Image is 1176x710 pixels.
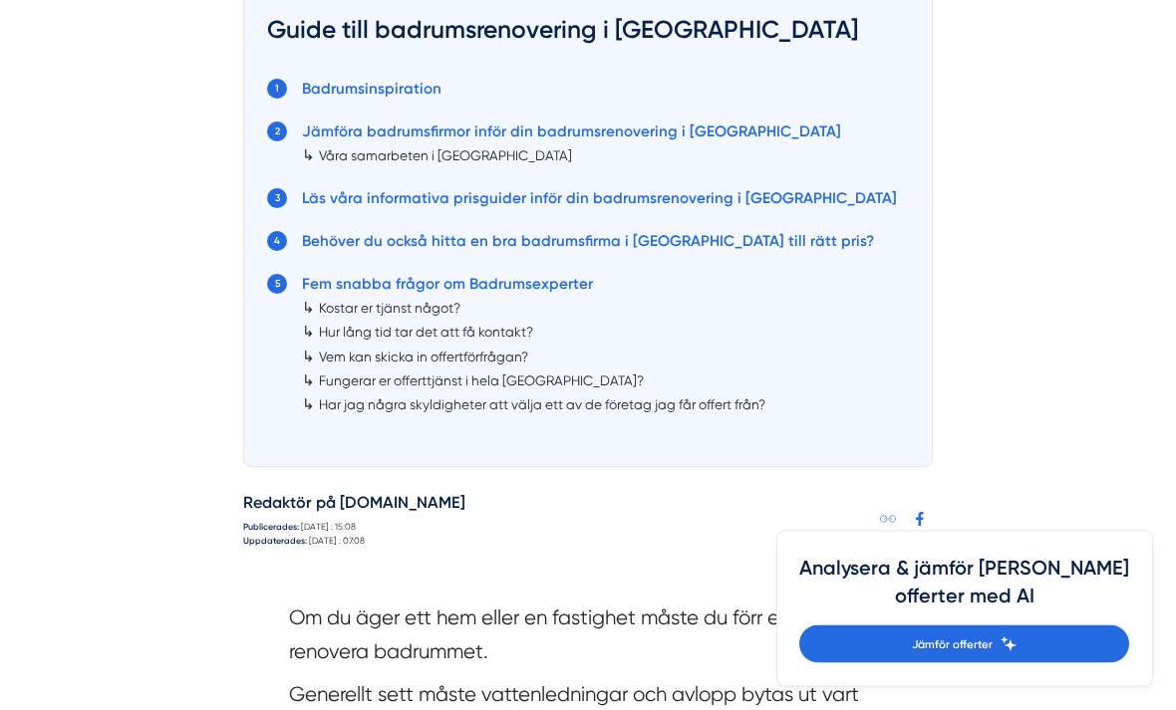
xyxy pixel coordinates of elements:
[302,300,315,318] span: ↳
[912,635,993,653] span: Jämför offerter
[302,372,315,390] span: ↳
[319,373,644,389] a: Fungerar er offerttjänst i hela [GEOGRAPHIC_DATA]?
[267,14,909,58] h3: Guide till badrumsrenovering i [GEOGRAPHIC_DATA]
[301,523,356,533] time: [DATE] : 15:08
[799,625,1129,663] a: Jämför offerter
[243,523,299,533] strong: Publicerades:
[302,190,897,208] a: Läs våra informativa prisguider inför din badrumsrenovering i [GEOGRAPHIC_DATA]
[319,325,533,341] a: Hur lång tid tar det att få kontakt?
[319,350,528,365] a: Vem kan skicka in offertförfrågan?
[302,349,315,366] span: ↳
[243,491,465,521] h5: Redaktör på [DOMAIN_NAME]
[799,555,1129,625] h4: Analysera & jämför [PERSON_NAME] offerter med AI
[875,507,900,532] a: Kopiera länk
[319,148,572,164] a: Våra samarbeten i [GEOGRAPHIC_DATA]
[302,81,441,99] a: Badrumsinspiration
[302,233,874,251] a: Behöver du också hitta en bra badrumsfirma i [GEOGRAPHIC_DATA] till rätt pris?
[319,397,765,413] a: Har jag några skyldigheter att välja ett av de företag jag får offert från?
[912,512,928,528] svg: Facebook
[302,324,315,342] span: ↳
[302,276,593,294] a: Fem snabba frågor om Badrumsexperter
[908,507,933,532] a: Dela på Facebook
[289,602,887,679] section: Om du äger ett hem eller en fastighet måste du förr eller senare renovera badrummet.
[309,537,365,547] time: [DATE] : 07:08
[319,301,460,317] a: Kostar er tjänst något?
[243,537,307,547] strong: Uppdaterades:
[302,396,315,414] span: ↳
[302,123,841,141] a: Jämföra badrumsfirmor inför din badrumsrenovering i [GEOGRAPHIC_DATA]
[302,147,315,165] span: ↳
